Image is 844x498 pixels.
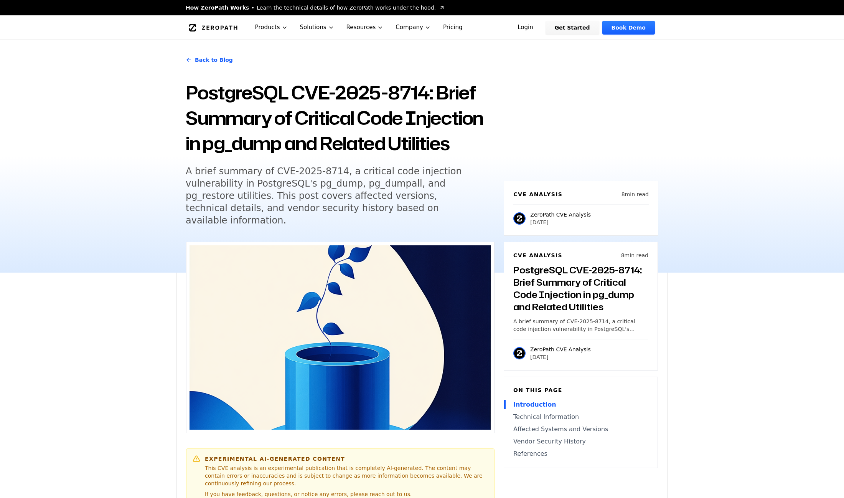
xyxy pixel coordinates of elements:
span: How ZeroPath Works [186,4,249,12]
p: [DATE] [530,353,591,361]
span: Learn the technical details of how ZeroPath works under the hood. [257,4,436,12]
nav: Global [176,15,668,40]
img: ZeroPath CVE Analysis [513,347,526,359]
h6: CVE Analysis [513,190,562,198]
a: Affected Systems and Versions [513,425,648,434]
p: This CVE analysis is an experimental publication that is completely AI-generated. The content may... [205,464,488,487]
h6: On this page [513,386,648,394]
p: A brief summary of CVE-2025-8714, a critical code injection vulnerability in PostgreSQL's pg_dump... [513,318,648,333]
p: If you have feedback, questions, or notice any errors, please reach out to us. [205,490,488,498]
a: Book Demo [602,21,655,35]
img: ZeroPath CVE Analysis [513,212,526,225]
p: ZeroPath CVE Analysis [530,346,591,353]
a: Get Started [546,21,599,35]
h5: A brief summary of CVE-2025-8714, a critical code injection vulnerability in PostgreSQL's pg_dump... [186,165,480,227]
h6: Experimental AI-Generated Content [205,455,488,463]
p: [DATE] [530,218,591,226]
button: Company [389,15,437,40]
button: Resources [340,15,390,40]
button: Products [249,15,294,40]
button: Solutions [294,15,340,40]
p: ZeroPath CVE Analysis [530,211,591,218]
a: Introduction [513,400,648,409]
p: 8 min read [621,251,648,259]
h1: PostgreSQL CVE-2025-8714: Brief Summary of Critical Code Injection in pg_dump and Related Utilities [186,80,495,156]
a: Vendor Security History [513,437,648,446]
p: 8 min read [621,190,649,198]
img: PostgreSQL CVE-2025-8714: Brief Summary of Critical Code Injection in pg_dump and Related Utilities [190,245,491,430]
h3: PostgreSQL CVE-2025-8714: Brief Summary of Critical Code Injection in pg_dump and Related Utilities [513,264,648,313]
a: Pricing [437,15,469,40]
a: References [513,449,648,458]
a: Technical Information [513,412,648,422]
a: How ZeroPath WorksLearn the technical details of how ZeroPath works under the hood. [186,4,445,12]
a: Login [508,21,542,35]
h6: CVE Analysis [513,251,562,259]
a: Back to Blog [186,49,233,71]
